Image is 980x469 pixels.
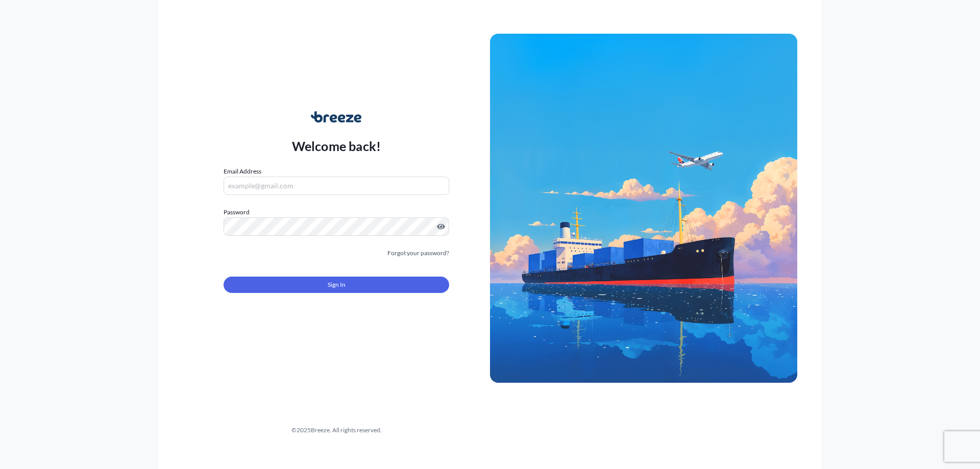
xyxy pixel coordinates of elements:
[437,223,445,231] button: Show password
[224,277,449,293] button: Sign In
[224,166,261,177] label: Email Address
[490,34,797,383] img: Ship illustration
[387,248,449,258] a: Forgot your password?
[292,138,381,154] p: Welcome back!
[224,207,449,217] label: Password
[183,425,490,435] div: © 2025 Breeze. All rights reserved.
[328,280,346,290] span: Sign In
[224,177,449,195] input: example@gmail.com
